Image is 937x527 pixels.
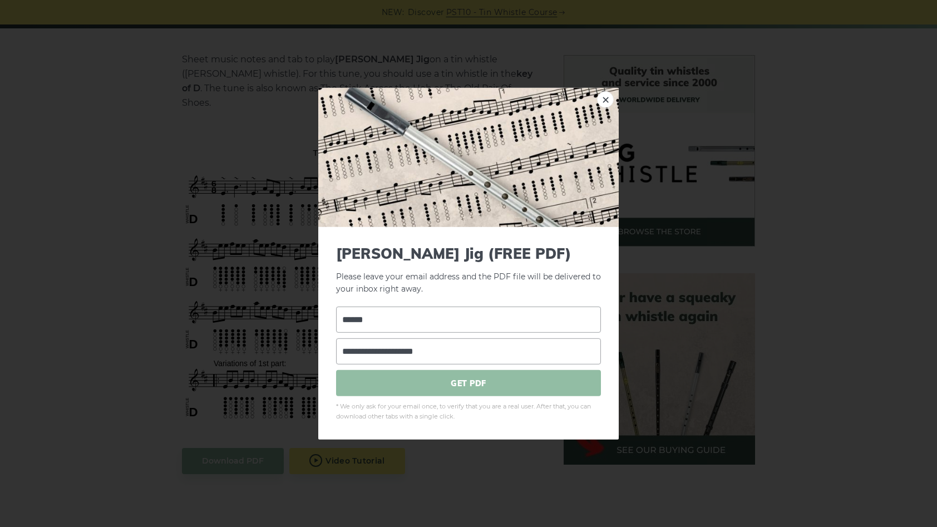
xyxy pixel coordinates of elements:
img: Tin Whistle Tab Preview [318,87,619,226]
span: GET PDF [336,370,601,396]
a: × [597,91,614,107]
span: * We only ask for your email once, to verify that you are a real user. After that, you can downlo... [336,402,601,422]
p: Please leave your email address and the PDF file will be delivered to your inbox right away. [336,244,601,295]
span: [PERSON_NAME] Jig (FREE PDF) [336,244,601,262]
